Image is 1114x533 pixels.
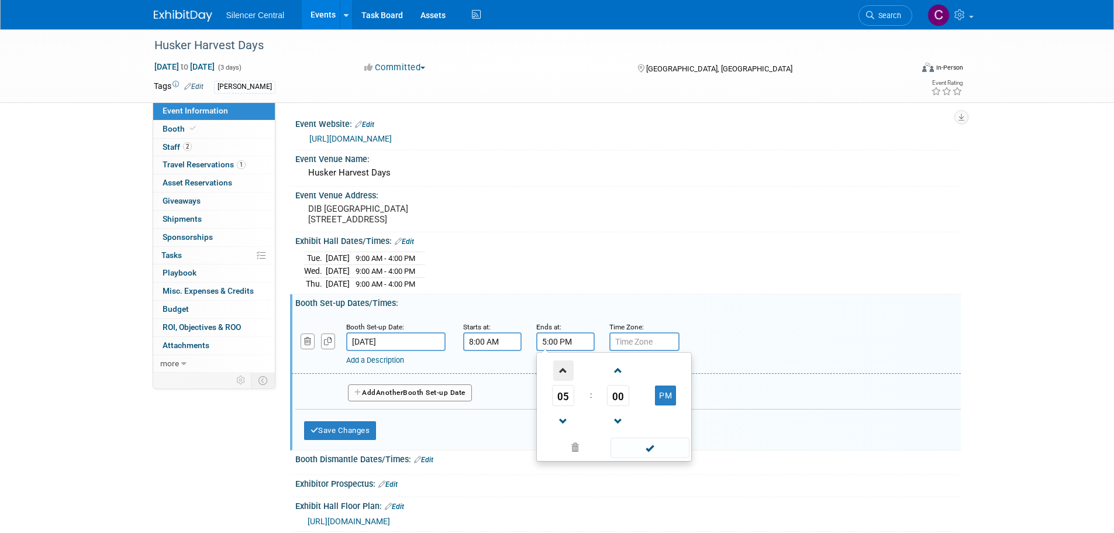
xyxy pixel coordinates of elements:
[346,356,404,364] a: Add a Description
[226,11,285,20] span: Silencer Central
[936,63,963,72] div: In-Person
[609,332,680,351] input: Time Zone
[237,160,246,169] span: 1
[163,322,241,332] span: ROI, Objectives & ROO
[154,10,212,22] img: ExhibitDay
[360,61,430,74] button: Committed
[463,323,491,331] small: Starts at:
[346,332,446,351] input: Date
[153,283,275,300] a: Misc. Expenses & Credits
[874,11,901,20] span: Search
[163,341,209,350] span: Attachments
[385,503,404,511] a: Edit
[304,252,326,265] td: Tue.
[552,355,574,385] a: Increment Hour
[922,63,934,72] img: Format-Inperson.png
[150,35,895,56] div: Husker Harvest Days
[348,384,472,402] button: AddAnotherBooth Set-up Date
[251,373,275,388] td: Toggle Event Tabs
[607,355,629,385] a: Increment Minute
[153,211,275,228] a: Shipments
[161,250,182,260] span: Tasks
[295,294,961,309] div: Booth Set-up Dates/Times:
[308,517,390,526] a: [URL][DOMAIN_NAME]
[356,254,415,263] span: 9:00 AM - 4:00 PM
[326,252,350,265] td: [DATE]
[153,247,275,264] a: Tasks
[179,62,190,71] span: to
[655,386,676,405] button: PM
[356,280,415,288] span: 9:00 AM - 4:00 PM
[295,187,961,201] div: Event Venue Address:
[163,142,192,152] span: Staff
[163,196,201,205] span: Giveaways
[355,121,374,129] a: Edit
[153,355,275,373] a: more
[295,451,961,466] div: Booth Dismantle Dates/Times:
[326,277,350,290] td: [DATE]
[160,359,179,368] span: more
[153,319,275,336] a: ROI, Objectives & ROO
[843,61,964,78] div: Event Format
[153,264,275,282] a: Playbook
[153,301,275,318] a: Budget
[153,156,275,174] a: Travel Reservations1
[154,61,215,72] span: [DATE] [DATE]
[295,475,961,490] div: Exhibitor Prospectus:
[609,323,644,331] small: Time Zone:
[217,64,242,71] span: (3 days)
[163,160,246,169] span: Travel Reservations
[304,164,952,182] div: Husker Harvest Days
[304,265,326,278] td: Wed.
[231,373,251,388] td: Personalize Event Tab Strip
[552,406,574,436] a: Decrement Hour
[153,139,275,156] a: Staff2
[295,150,961,165] div: Event Venue Name:
[376,388,403,397] span: Another
[609,441,690,457] a: Done
[163,268,196,277] span: Playbook
[154,80,204,94] td: Tags
[607,385,629,406] span: Pick Minute
[163,304,189,314] span: Budget
[607,406,629,436] a: Decrement Minute
[153,192,275,210] a: Giveaways
[163,178,232,187] span: Asset Reservations
[153,174,275,192] a: Asset Reservations
[153,102,275,120] a: Event Information
[153,337,275,355] a: Attachments
[326,265,350,278] td: [DATE]
[309,134,392,143] a: [URL][DOMAIN_NAME]
[931,80,963,86] div: Event Rating
[163,214,202,223] span: Shipments
[304,277,326,290] td: Thu.
[163,124,198,133] span: Booth
[214,81,275,93] div: [PERSON_NAME]
[163,286,254,295] span: Misc. Expenses & Credits
[378,480,398,489] a: Edit
[414,456,433,464] a: Edit
[183,142,192,151] span: 2
[539,440,612,456] a: Clear selection
[463,332,522,351] input: Start Time
[163,232,213,242] span: Sponsorships
[536,323,561,331] small: Ends at:
[346,323,404,331] small: Booth Set-up Date:
[588,385,594,406] td: :
[163,106,228,115] span: Event Information
[858,5,912,26] a: Search
[552,385,574,406] span: Pick Hour
[536,332,595,351] input: End Time
[190,125,196,132] i: Booth reservation complete
[308,204,560,225] pre: DIB [GEOGRAPHIC_DATA] [STREET_ADDRESS]
[304,421,377,440] button: Save Changes
[646,64,792,73] span: [GEOGRAPHIC_DATA], [GEOGRAPHIC_DATA]
[395,238,414,246] a: Edit
[184,82,204,91] a: Edit
[153,229,275,246] a: Sponsorships
[927,4,950,26] img: Cade Cox
[295,115,961,130] div: Event Website:
[356,267,415,276] span: 9:00 AM - 4:00 PM
[295,497,961,513] div: Exhibit Hall Floor Plan:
